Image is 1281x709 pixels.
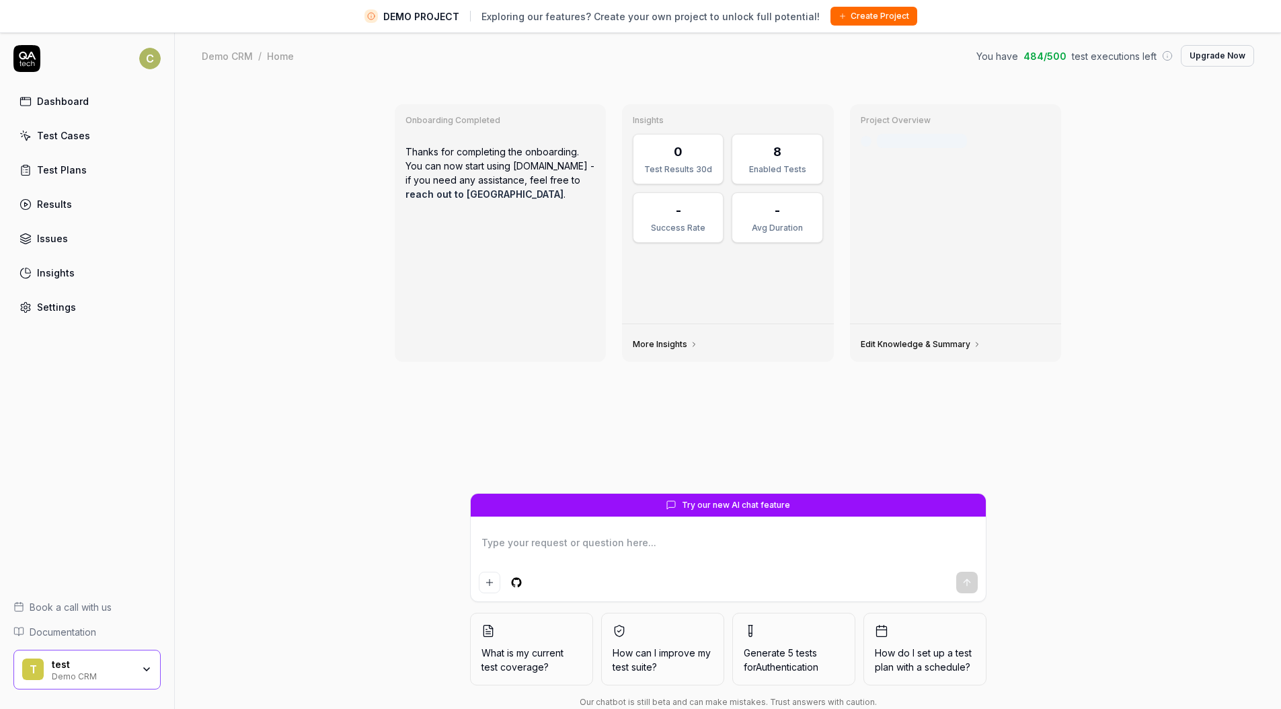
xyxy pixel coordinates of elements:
[13,157,161,183] a: Test Plans
[601,613,724,685] button: How can I improve my test suite?
[674,143,683,161] div: 0
[1181,45,1254,67] button: Upgrade Now
[773,143,781,161] div: 8
[405,134,596,212] p: Thanks for completing the onboarding. You can now start using [DOMAIN_NAME] - if you need any ass...
[1072,49,1157,63] span: test executions left
[13,225,161,252] a: Issues
[479,572,500,593] button: Add attachment
[470,696,986,708] div: Our chatbot is still beta and can make mistakes. Trust answers with caution.
[613,646,713,674] span: How can I improve my test suite?
[139,45,161,72] button: C
[37,163,87,177] div: Test Plans
[37,94,89,108] div: Dashboard
[30,600,112,614] span: Book a call with us
[405,115,596,126] h3: Onboarding Completed
[976,49,1018,63] span: You have
[37,231,68,246] div: Issues
[13,600,161,614] a: Book a call with us
[676,201,681,219] div: -
[13,88,161,114] a: Dashboard
[642,222,715,234] div: Success Rate
[481,9,820,24] span: Exploring our features? Create your own project to unlock full potential!
[37,197,72,211] div: Results
[470,613,593,685] button: What is my current test coverage?
[642,163,715,176] div: Test Results 30d
[202,49,253,63] div: Demo CRM
[481,646,582,674] span: What is my current test coverage?
[13,191,161,217] a: Results
[13,294,161,320] a: Settings
[740,163,814,176] div: Enabled Tests
[258,49,262,63] div: /
[139,48,161,69] span: C
[875,646,975,674] span: How do I set up a test plan with a schedule?
[740,222,814,234] div: Avg Duration
[682,499,790,511] span: Try our new AI chat feature
[37,266,75,280] div: Insights
[775,201,780,219] div: -
[861,339,981,350] a: Edit Knowledge & Summary
[732,613,855,685] button: Generate 5 tests forAuthentication
[13,260,161,286] a: Insights
[37,300,76,314] div: Settings
[861,115,1051,126] h3: Project Overview
[877,134,967,148] div: Last crawled [DATE]
[22,659,44,680] span: t
[383,9,459,24] span: DEMO PROJECT
[830,7,917,26] button: Create Project
[13,122,161,149] a: Test Cases
[37,128,90,143] div: Test Cases
[633,115,823,126] h3: Insights
[1023,49,1066,63] span: 484 / 500
[13,625,161,639] a: Documentation
[52,659,132,671] div: test
[52,670,132,681] div: Demo CRM
[405,188,564,200] a: reach out to [GEOGRAPHIC_DATA]
[863,613,986,685] button: How do I set up a test plan with a schedule?
[633,339,698,350] a: More Insights
[744,647,818,673] span: Generate 5 tests for Authentication
[267,49,294,63] div: Home
[13,650,161,690] button: ttestDemo CRM
[30,625,96,639] span: Documentation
